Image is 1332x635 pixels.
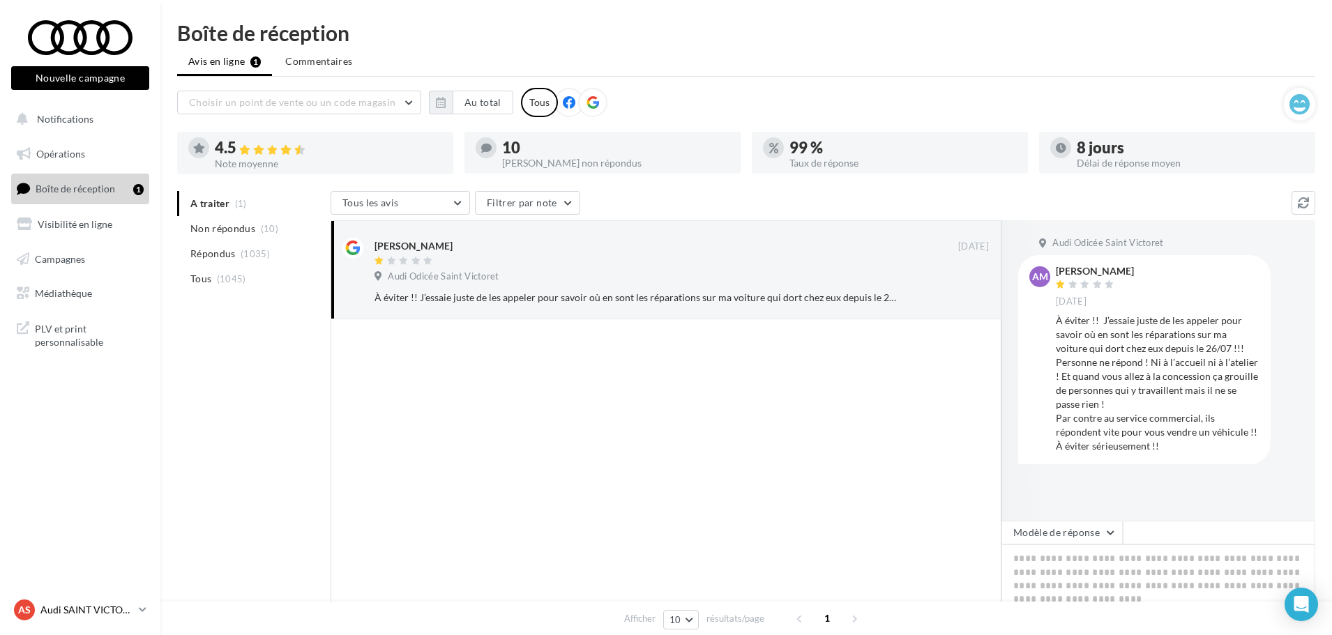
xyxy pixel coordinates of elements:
[37,113,93,125] span: Notifications
[1001,521,1123,544] button: Modèle de réponse
[190,272,211,286] span: Tous
[789,158,1017,168] div: Taux de réponse
[475,191,580,215] button: Filtrer par note
[8,314,152,355] a: PLV et print personnalisable
[1077,158,1304,168] div: Délai de réponse moyen
[624,612,656,625] span: Afficher
[816,607,838,629] span: 1
[177,22,1315,43] div: Boîte de réception
[1056,296,1087,308] span: [DATE]
[669,614,681,625] span: 10
[8,105,146,134] button: Notifications
[177,91,421,114] button: Choisir un point de vente ou un code magasin
[11,597,149,623] a: AS Audi SAINT VICTORET
[1077,140,1304,155] div: 8 jours
[38,218,112,230] span: Visibilité en ligne
[285,54,352,68] span: Commentaires
[18,603,31,617] span: AS
[958,240,989,253] span: [DATE]
[706,612,764,625] span: résultats/page
[388,270,499,283] span: Audi Odicée Saint Victoret
[453,91,513,114] button: Au total
[8,174,152,204] a: Boîte de réception1
[1032,270,1048,284] span: AM
[1052,237,1163,250] span: Audi Odicée Saint Victoret
[1056,314,1259,453] div: À éviter !! J’essaie juste de les appeler pour savoir où en sont les réparations sur ma voiture q...
[331,191,470,215] button: Tous les avis
[11,66,149,90] button: Nouvelle campagne
[8,139,152,169] a: Opérations
[215,140,442,156] div: 4.5
[190,247,236,261] span: Répondus
[35,319,144,349] span: PLV et print personnalisable
[36,148,85,160] span: Opérations
[189,96,395,108] span: Choisir un point de vente ou un code magasin
[1056,266,1134,276] div: [PERSON_NAME]
[241,248,270,259] span: (1035)
[217,273,246,284] span: (1045)
[429,91,513,114] button: Au total
[35,287,92,299] span: Médiathèque
[8,210,152,239] a: Visibilité en ligne
[789,140,1017,155] div: 99 %
[1285,588,1318,621] div: Open Intercom Messenger
[374,239,453,253] div: [PERSON_NAME]
[502,140,729,155] div: 10
[190,222,255,236] span: Non répondus
[663,610,699,629] button: 10
[36,183,115,194] span: Boîte de réception
[40,603,133,617] p: Audi SAINT VICTORET
[502,158,729,168] div: [PERSON_NAME] non répondus
[342,197,399,208] span: Tous les avis
[374,291,898,305] div: À éviter !! J’essaie juste de les appeler pour savoir où en sont les réparations sur ma voiture q...
[521,88,558,117] div: Tous
[215,159,442,169] div: Note moyenne
[8,279,152,308] a: Médiathèque
[35,252,85,264] span: Campagnes
[8,245,152,274] a: Campagnes
[133,184,144,195] div: 1
[261,223,278,234] span: (10)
